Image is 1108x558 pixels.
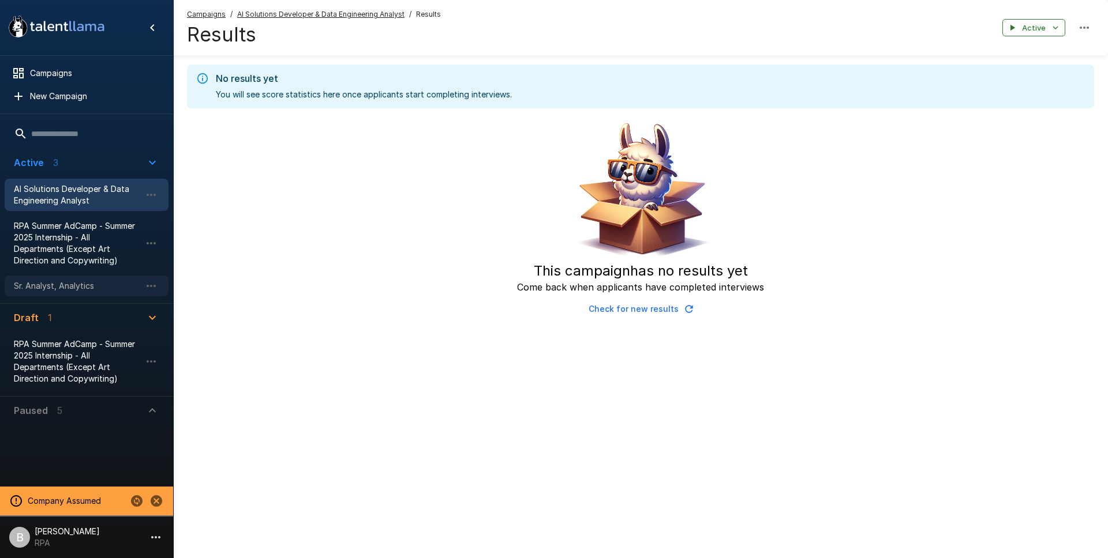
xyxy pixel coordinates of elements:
[517,280,764,294] p: Come back when applicants have completed interviews
[216,71,512,85] div: No results yet
[568,118,713,262] img: Animated document
[409,9,411,20] span: /
[216,68,512,105] div: You will see score statistics here once applicants start completing interviews.
[1002,19,1065,37] button: Active
[187,10,226,18] u: Campaigns
[534,262,748,280] h5: This campaign has no results yet
[416,9,441,20] span: Results
[237,10,405,18] u: AI Solutions Developer & Data Engineering Analyst
[230,9,233,20] span: /
[187,22,441,47] h4: Results
[584,299,697,320] button: Check for new results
